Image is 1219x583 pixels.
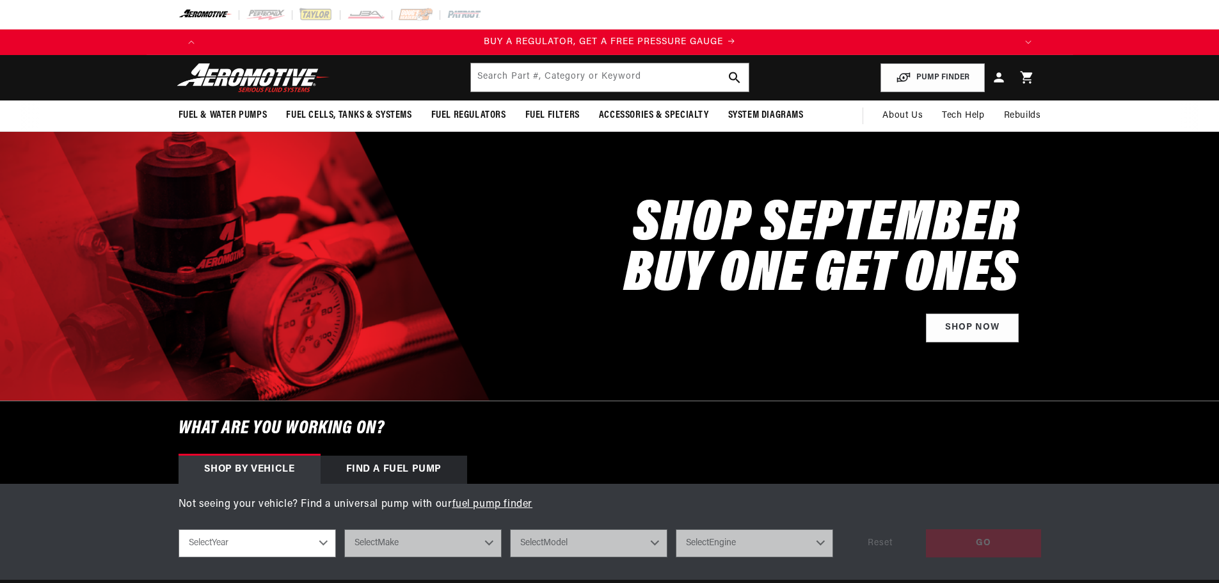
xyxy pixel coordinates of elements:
[728,109,804,122] span: System Diagrams
[276,100,421,131] summary: Fuel Cells, Tanks & Systems
[147,29,1073,55] slideshow-component: Translation missing: en.sections.announcements.announcement_bar
[599,109,709,122] span: Accessories & Specialty
[179,497,1041,513] p: Not seeing your vehicle? Find a universal pump with our
[169,100,277,131] summary: Fuel & Water Pumps
[179,456,321,484] div: Shop by vehicle
[880,63,985,92] button: PUMP FINDER
[624,200,1019,301] h2: SHOP SEPTEMBER BUY ONE GET ONES
[422,100,516,131] summary: Fuel Regulators
[344,529,502,557] select: Make
[471,63,749,92] input: Search by Part Number, Category or Keyword
[204,35,1016,49] div: 1 of 4
[173,63,333,93] img: Aeromotive
[484,37,723,47] span: BUY A REGULATOR, GET A FREE PRESSURE GAUGE
[942,109,984,123] span: Tech Help
[147,401,1073,456] h6: What are you working on?
[721,63,749,92] button: search button
[204,35,1016,49] div: Announcement
[932,100,994,131] summary: Tech Help
[994,100,1051,131] summary: Rebuilds
[510,529,667,557] select: Model
[286,109,411,122] span: Fuel Cells, Tanks & Systems
[926,314,1019,342] a: Shop Now
[1004,109,1041,123] span: Rebuilds
[719,100,813,131] summary: System Diagrams
[589,100,719,131] summary: Accessories & Specialty
[321,456,468,484] div: Find a Fuel Pump
[431,109,506,122] span: Fuel Regulators
[179,109,267,122] span: Fuel & Water Pumps
[179,29,204,55] button: Translation missing: en.sections.announcements.previous_announcement
[452,499,533,509] a: fuel pump finder
[676,529,833,557] select: Engine
[516,100,589,131] summary: Fuel Filters
[873,100,932,131] a: About Us
[204,35,1016,49] a: BUY A REGULATOR, GET A FREE PRESSURE GAUGE
[882,111,923,120] span: About Us
[179,529,336,557] select: Year
[525,109,580,122] span: Fuel Filters
[1016,29,1041,55] button: Translation missing: en.sections.announcements.next_announcement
